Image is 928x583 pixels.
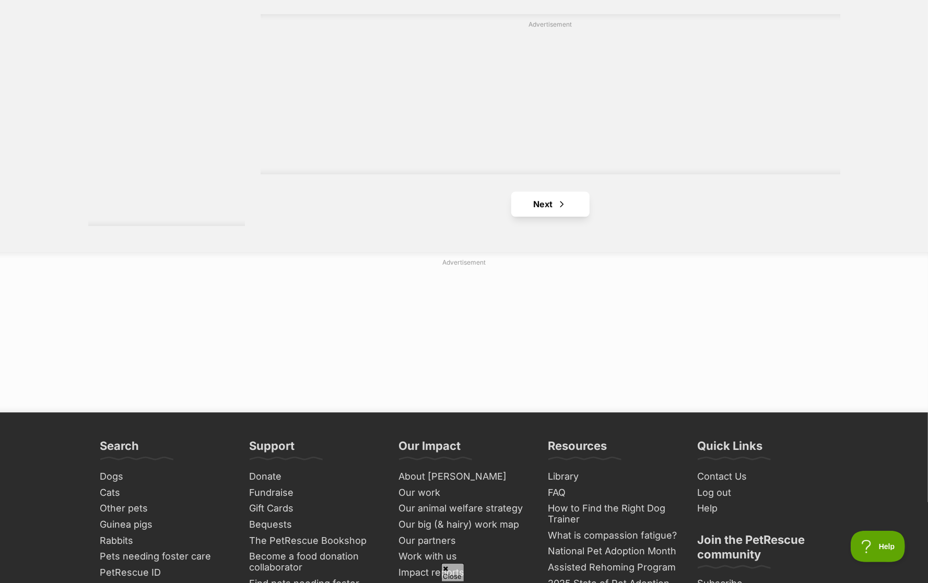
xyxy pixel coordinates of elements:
[694,469,832,485] a: Contact Us
[245,517,384,533] a: Bequests
[96,517,235,533] a: Guinea pigs
[395,565,534,581] a: Impact reports
[100,438,139,459] h3: Search
[395,501,534,517] a: Our animal welfare strategy
[96,485,235,501] a: Cats
[544,528,683,544] a: What is compassion fatigue?
[544,543,683,560] a: National Pet Adoption Month
[245,485,384,501] a: Fundraise
[211,271,718,402] iframe: Advertisement
[245,549,384,575] a: Become a food donation collaborator
[297,33,804,164] iframe: Advertisement
[544,560,683,576] a: Assisted Rehoming Program
[694,485,832,501] a: Log out
[698,532,828,568] h3: Join the PetRescue community
[395,517,534,533] a: Our big (& hairy) work map
[544,469,683,485] a: Library
[245,469,384,485] a: Donate
[511,192,590,217] a: Next page
[96,501,235,517] a: Other pets
[548,438,607,459] h3: Resources
[250,438,295,459] h3: Support
[851,531,907,562] iframe: Help Scout Beacon - Open
[245,533,384,549] a: The PetRescue Bookshop
[96,549,235,565] a: Pets needing foster care
[395,469,534,485] a: About [PERSON_NAME]
[544,485,683,501] a: FAQ
[261,192,840,217] nav: Pagination
[399,438,461,459] h3: Our Impact
[245,501,384,517] a: Gift Cards
[544,501,683,527] a: How to Find the Right Dog Trainer
[441,563,464,581] span: Close
[694,501,832,517] a: Help
[96,565,235,581] a: PetRescue ID
[261,14,840,174] div: Advertisement
[96,533,235,549] a: Rabbits
[395,485,534,501] a: Our work
[395,549,534,565] a: Work with us
[96,469,235,485] a: Dogs
[395,533,534,549] a: Our partners
[698,438,763,459] h3: Quick Links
